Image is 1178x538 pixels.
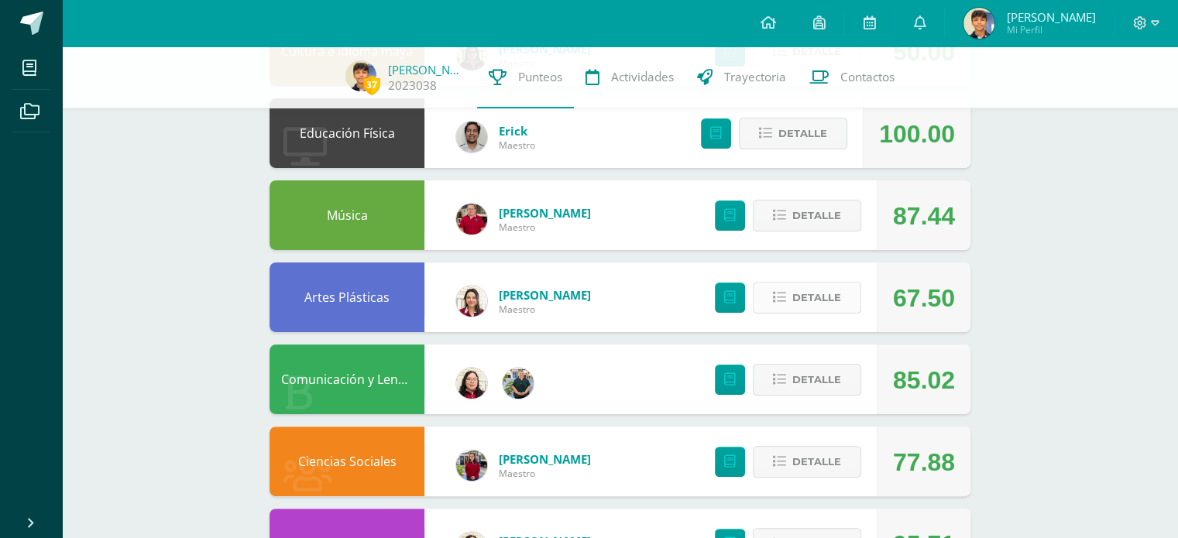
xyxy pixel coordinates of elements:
[270,262,424,332] div: Artes Plásticas
[456,204,487,235] img: 7947534db6ccf4a506b85fa3326511af.png
[499,123,535,139] a: Erick
[270,344,424,414] div: Comunicación y Lenguaje
[518,69,562,85] span: Punteos
[363,75,380,94] span: 37
[499,287,591,303] a: [PERSON_NAME]
[792,447,841,476] span: Detalle
[893,181,955,251] div: 87.44
[574,46,685,108] a: Actividades
[753,446,861,478] button: Detalle
[893,263,955,333] div: 67.50
[499,205,591,221] a: [PERSON_NAME]
[499,139,535,152] span: Maestro
[499,303,591,316] span: Maestro
[792,201,841,230] span: Detalle
[456,368,487,399] img: c6b4b3f06f981deac34ce0a071b61492.png
[270,98,424,168] div: Educación Física
[798,46,906,108] a: Contactos
[753,200,861,231] button: Detalle
[499,467,591,480] span: Maestro
[840,69,895,85] span: Contactos
[778,119,827,148] span: Detalle
[456,286,487,317] img: 08cdfe488ee6e762f49c3a355c2599e7.png
[270,427,424,496] div: Ciencias Sociales
[739,118,847,149] button: Detalle
[456,450,487,481] img: e1f0730b59be0d440f55fb027c9eff26.png
[456,122,487,152] img: 4e0900a1d9a69e7bb80937d985fefa87.png
[270,180,424,250] div: Música
[792,283,841,312] span: Detalle
[499,221,591,234] span: Maestro
[388,62,465,77] a: [PERSON_NAME]
[879,99,955,169] div: 100.00
[724,69,786,85] span: Trayectoria
[477,46,574,108] a: Punteos
[345,60,376,91] img: 0e6c51aebb6d4d2a5558b620d4561360.png
[893,427,955,497] div: 77.88
[963,8,994,39] img: 0e6c51aebb6d4d2a5558b620d4561360.png
[1006,9,1095,25] span: [PERSON_NAME]
[1006,23,1095,36] span: Mi Perfil
[753,282,861,314] button: Detalle
[503,368,534,399] img: d3b263647c2d686994e508e2c9b90e59.png
[499,451,591,467] a: [PERSON_NAME]
[685,46,798,108] a: Trayectoria
[792,365,841,394] span: Detalle
[611,69,674,85] span: Actividades
[893,345,955,415] div: 85.02
[753,364,861,396] button: Detalle
[388,77,437,94] a: 2023038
